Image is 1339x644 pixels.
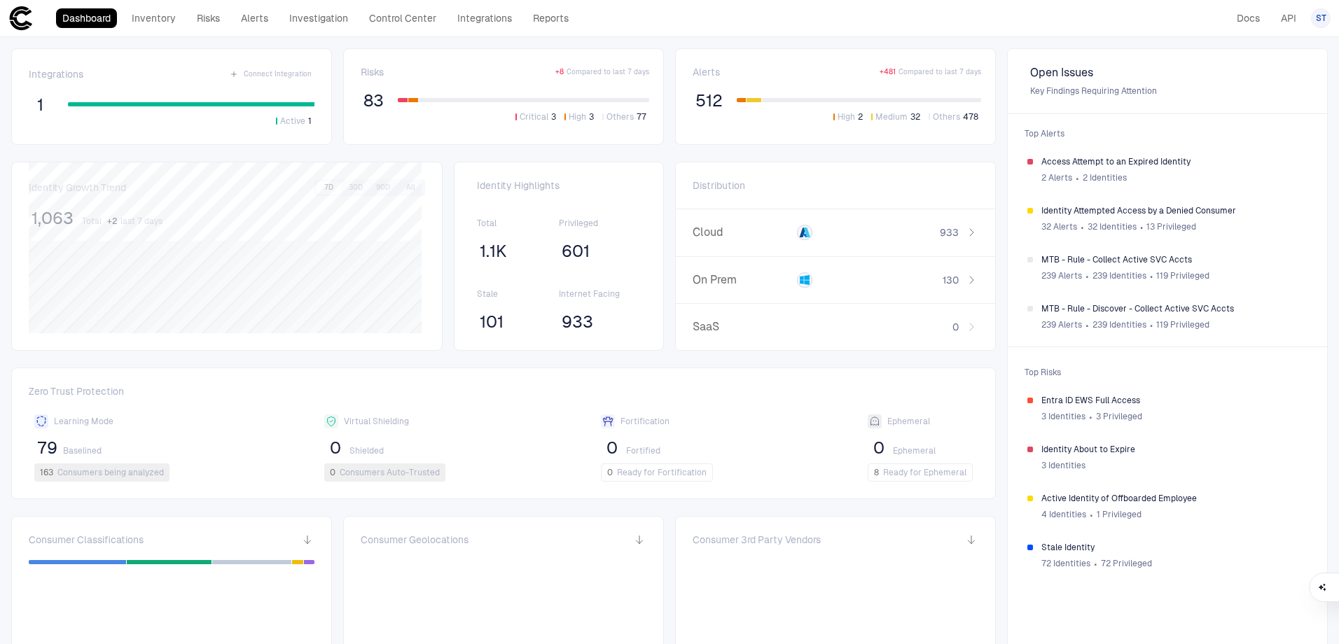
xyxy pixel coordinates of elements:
[398,181,423,194] button: All
[606,437,618,458] span: 0
[1041,221,1077,232] span: 32 Alerts
[1080,216,1085,237] span: ∙
[693,179,745,192] span: Distribution
[1149,265,1154,286] span: ∙
[693,66,720,78] span: Alerts
[370,181,396,194] button: 90D
[361,90,387,112] button: 83
[899,67,981,77] span: Compared to last 7 days
[37,94,43,115] span: 1
[190,8,226,28] a: Risks
[562,241,590,262] span: 601
[29,181,126,194] span: Identity Growth Trend
[29,533,144,546] span: Consumer Classifications
[1089,504,1094,525] span: ∙
[513,111,559,123] button: Critical3
[555,67,564,77] span: + 8
[1088,221,1137,232] span: 32 Identities
[244,69,312,79] span: Connect Integration
[1041,460,1085,471] span: 3 Identities
[361,66,384,78] span: Risks
[952,321,959,333] span: 0
[559,288,641,300] span: Internet Facing
[1041,558,1090,569] span: 72 Identities
[1041,303,1307,314] span: MTB - Rule - Discover - Collect Active SVC Accts
[880,67,896,77] span: + 481
[567,67,649,77] span: Compared to last 7 days
[1041,411,1085,422] span: 3 Identities
[451,8,518,28] a: Integrations
[527,8,575,28] a: Reports
[34,437,60,459] button: 79
[1092,319,1146,330] span: 239 Identities
[29,94,51,116] button: 1
[693,273,787,287] span: On Prem
[874,467,879,478] span: 8
[1041,542,1307,553] span: Stale Identity
[551,111,556,122] span: 3
[82,216,102,227] span: Total
[607,467,613,478] span: 0
[562,111,597,123] button: High3
[361,533,469,546] span: Consumer Geolocations
[875,111,908,122] span: Medium
[308,115,312,127] span: 1
[29,68,83,80] span: Integrations
[887,416,930,427] span: Ephemeral
[601,437,623,459] button: 0
[893,445,936,456] span: Ephemeral
[1041,395,1307,406] span: Entra ID EWS Full Access
[940,226,959,239] span: 933
[838,111,855,122] span: High
[63,445,102,456] span: Baselined
[1041,254,1307,265] span: MTB - Rule - Collect Active SVC Accts
[520,111,548,122] span: Critical
[1156,270,1209,281] span: 119 Privileged
[32,208,74,229] span: 1,063
[559,240,592,262] button: 601
[54,416,113,427] span: Learning Mode
[693,225,787,239] span: Cloud
[1139,216,1144,237] span: ∙
[873,437,884,458] span: 0
[283,8,354,28] a: Investigation
[56,8,117,28] a: Dashboard
[868,111,923,123] button: Medium32
[330,437,341,458] span: 0
[695,90,723,111] span: 512
[1083,172,1127,183] span: 2 Identities
[562,311,593,332] span: 933
[626,445,660,456] span: Fortified
[344,416,409,427] span: Virtual Shielding
[1146,221,1196,232] span: 13 Privileged
[589,111,594,122] span: 3
[559,311,596,333] button: 933
[1075,167,1080,188] span: ∙
[37,437,57,458] span: 79
[343,181,368,194] button: 30D
[363,90,384,111] span: 83
[1085,314,1090,335] span: ∙
[569,111,586,122] span: High
[1096,411,1142,422] span: 3 Privileged
[480,311,504,332] span: 101
[868,437,890,459] button: 0
[1041,172,1072,183] span: 2 Alerts
[227,66,314,83] button: Connect Integration
[1030,85,1305,97] span: Key Findings Requiring Attention
[1016,358,1319,386] span: Top Risks
[1316,13,1326,24] span: ST
[601,463,713,482] button: 0Ready for Fortification
[477,240,510,262] button: 1.1K
[477,311,506,333] button: 101
[1311,8,1331,28] button: ST
[1041,156,1307,167] span: Access Attempt to an Expired Identity
[943,274,959,286] span: 130
[1156,319,1209,330] span: 119 Privileged
[1041,444,1307,455] span: Identity About to Expire
[1085,265,1090,286] span: ∙
[868,463,973,482] button: 8Ready for Ephemeral
[280,115,305,127] span: Active
[1149,314,1154,335] span: ∙
[1097,509,1142,520] span: 1 Privileged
